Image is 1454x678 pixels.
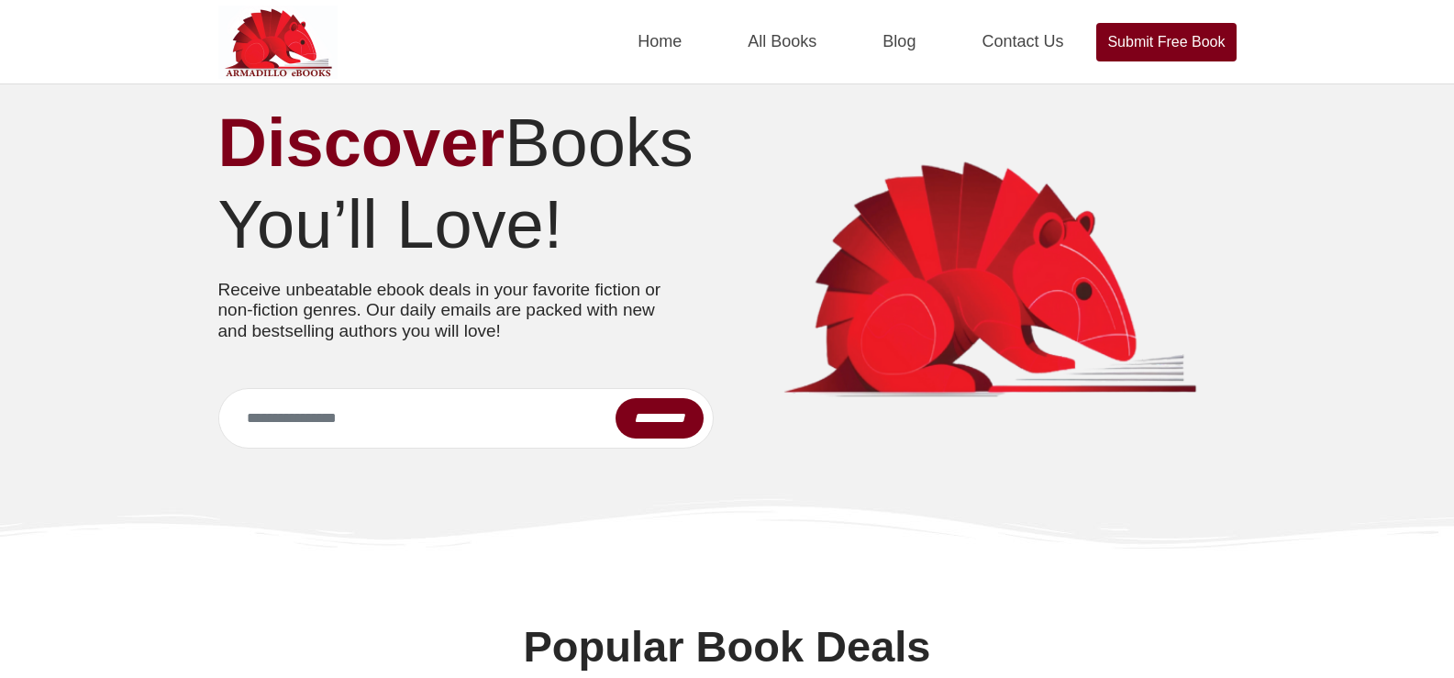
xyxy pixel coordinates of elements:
h1: Books You’ll Love! [218,103,714,266]
h2: Popular Book Deals [397,621,1058,672]
img: Armadilloebooks [218,6,338,79]
img: armadilloebooks [741,160,1237,406]
strong: Discover [218,105,505,181]
a: Submit Free Book [1096,23,1236,61]
p: Receive unbeatable ebook deals in your favorite fiction or non-fiction genres. Our daily emails a... [218,280,686,342]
